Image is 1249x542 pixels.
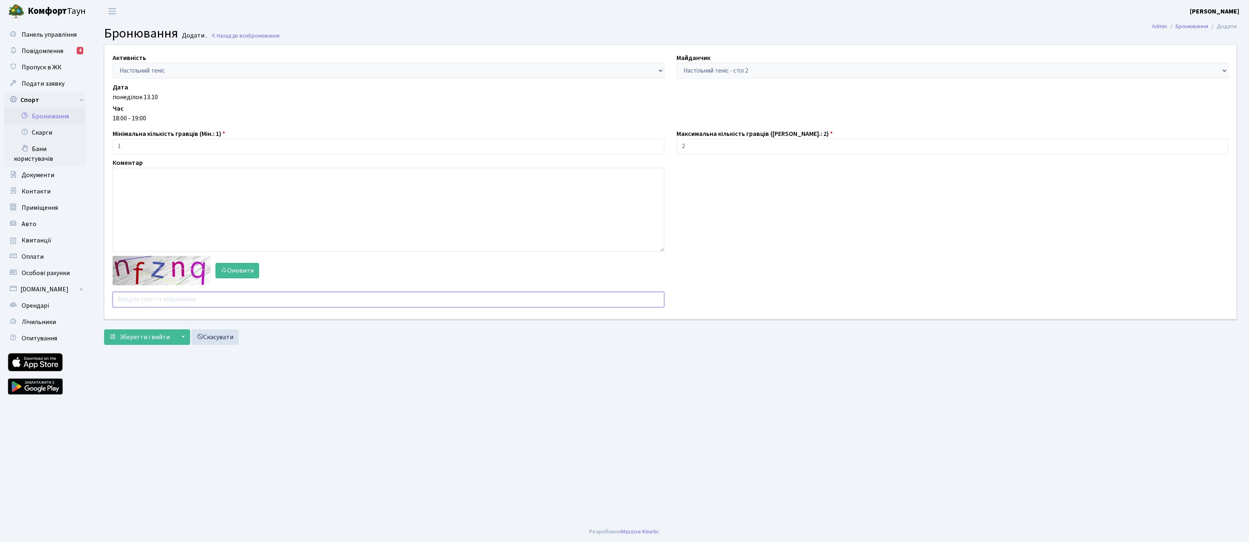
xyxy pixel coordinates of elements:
[1176,22,1208,31] a: Бронювання
[4,76,86,92] a: Подати заявку
[113,113,1228,123] div: 18:00 - 19:00
[113,292,664,307] input: Введіть текст із зображення
[1208,22,1237,31] li: Додати
[22,301,49,310] span: Орендарі
[4,59,86,76] a: Пропуск в ЖК
[113,53,146,63] label: Активність
[4,27,86,43] a: Панель управління
[22,79,64,88] span: Подати заявку
[4,314,86,330] a: Лічильники
[104,24,178,43] span: Бронювання
[102,4,122,18] button: Переключити навігацію
[22,236,51,245] span: Квитанції
[4,216,86,232] a: Авто
[1140,18,1249,35] nav: breadcrumb
[113,158,143,168] label: Коментар
[113,92,1228,102] div: понеділок 13.10
[1190,7,1239,16] a: [PERSON_NAME]
[77,47,83,54] div: 4
[4,167,86,183] a: Документи
[1152,22,1167,31] a: Admin
[4,330,86,347] a: Опитування
[22,220,36,229] span: Авто
[113,104,124,113] label: Час
[28,4,86,18] span: Таун
[4,249,86,265] a: Оплати
[104,329,175,345] button: Зберегти і вийти
[4,108,86,124] a: Бронювання
[621,527,659,536] a: Massive Kinetic
[22,334,57,343] span: Опитування
[4,141,86,167] a: Бани користувачів
[191,329,239,345] a: Скасувати
[22,171,54,180] span: Документи
[589,527,660,536] div: Розроблено .
[4,183,86,200] a: Контакти
[677,53,710,63] label: Майданчик
[22,269,70,278] span: Особові рахунки
[4,298,86,314] a: Орендарі
[120,333,170,342] span: Зберегти і вийти
[180,32,207,40] small: Додати .
[22,63,62,72] span: Пропуск в ЖК
[22,187,51,196] span: Контакти
[677,129,833,139] label: Максимальна кількість гравців ([PERSON_NAME].: 2)
[211,32,280,40] a: Назад до всіхБронювання
[4,281,86,298] a: [DOMAIN_NAME]
[4,43,86,59] a: Повідомлення4
[4,265,86,281] a: Особові рахунки
[113,256,211,285] img: default
[22,318,56,327] span: Лічильники
[215,263,259,278] button: Оновити
[113,129,225,139] label: Мінімальна кількість гравців (Мін.: 1)
[4,200,86,216] a: Приміщення
[113,82,128,92] label: Дата
[4,124,86,141] a: Скарги
[22,47,63,56] span: Повідомлення
[22,252,44,261] span: Оплати
[22,30,77,39] span: Панель управління
[248,32,280,40] span: Бронювання
[22,203,58,212] span: Приміщення
[8,3,24,20] img: logo.png
[4,92,86,108] a: Спорт
[4,232,86,249] a: Квитанції
[28,4,67,18] b: Комфорт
